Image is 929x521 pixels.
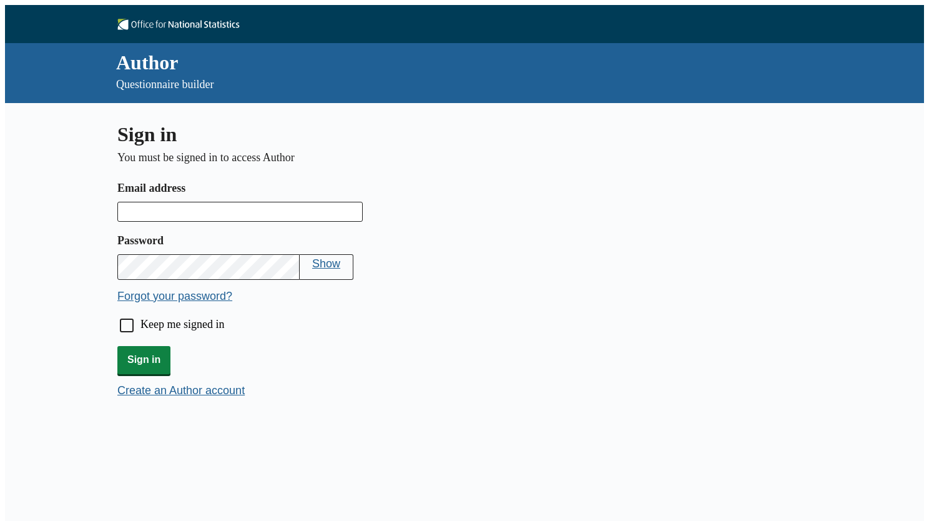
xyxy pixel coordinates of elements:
button: Show [312,257,340,270]
p: You must be signed in to access Author [117,151,577,164]
button: Sign in [117,346,170,375]
p: Questionnaire builder [116,77,627,92]
button: Forgot your password? [117,290,232,303]
h1: Sign in [117,123,577,146]
label: Keep me signed in [140,318,224,331]
label: Email address [117,179,577,197]
div: Author [116,49,627,77]
button: Create an Author account [117,384,245,397]
label: Password [117,232,577,250]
